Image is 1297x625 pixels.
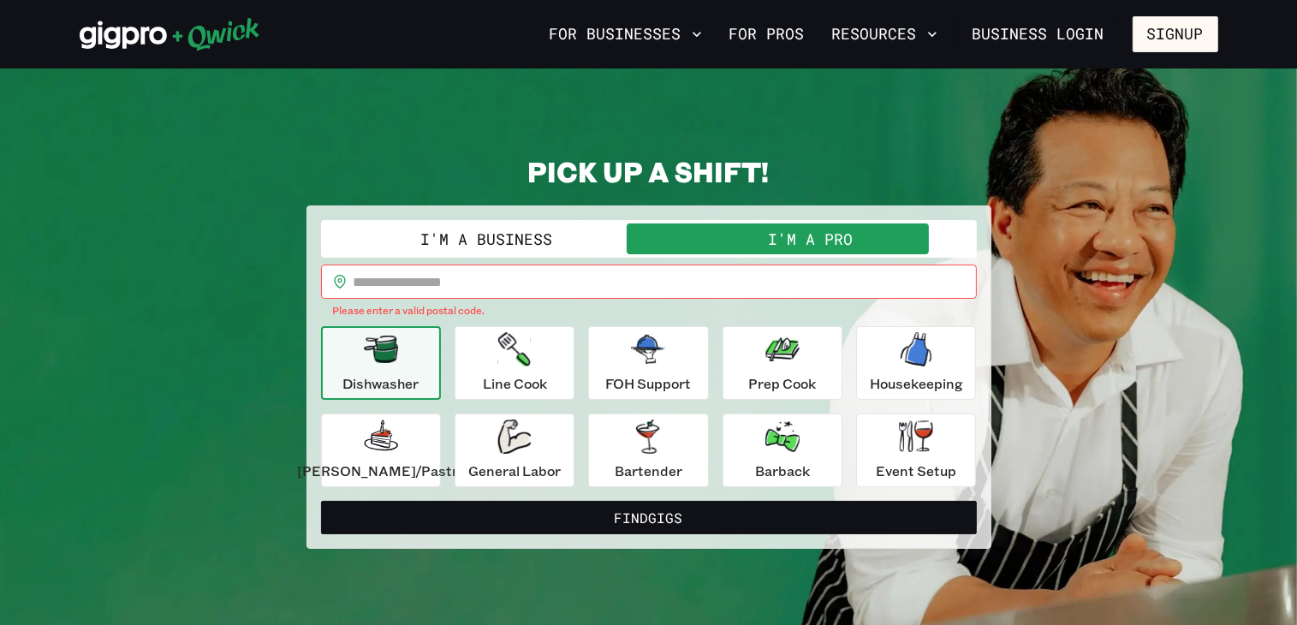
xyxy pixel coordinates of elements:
button: Prep Cook [723,326,842,400]
a: Business Login [958,16,1119,52]
p: Bartender [615,461,682,481]
p: General Labor [468,461,561,481]
p: Housekeeping [870,373,963,394]
h2: PICK UP A SHIFT! [306,154,991,188]
a: For Pros [723,20,812,49]
p: Prep Cook [748,373,816,394]
p: FOH Support [605,373,691,394]
p: [PERSON_NAME]/Pastry [297,461,465,481]
button: Dishwasher [321,326,441,400]
button: FOH Support [588,326,708,400]
p: Line Cook [483,373,547,394]
button: Housekeeping [856,326,976,400]
button: Line Cook [455,326,574,400]
p: Please enter a valid postal code. [333,302,965,319]
button: I'm a Business [324,223,649,254]
button: Event Setup [856,414,976,487]
button: General Labor [455,414,574,487]
button: For Businesses [543,20,709,49]
button: FindGigs [321,501,977,535]
button: Bartender [588,414,708,487]
button: I'm a Pro [649,223,973,254]
button: Signup [1133,16,1218,52]
button: Resources [825,20,944,49]
p: Dishwasher [342,373,419,394]
p: Barback [755,461,810,481]
button: [PERSON_NAME]/Pastry [321,414,441,487]
p: Event Setup [876,461,956,481]
button: Barback [723,414,842,487]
